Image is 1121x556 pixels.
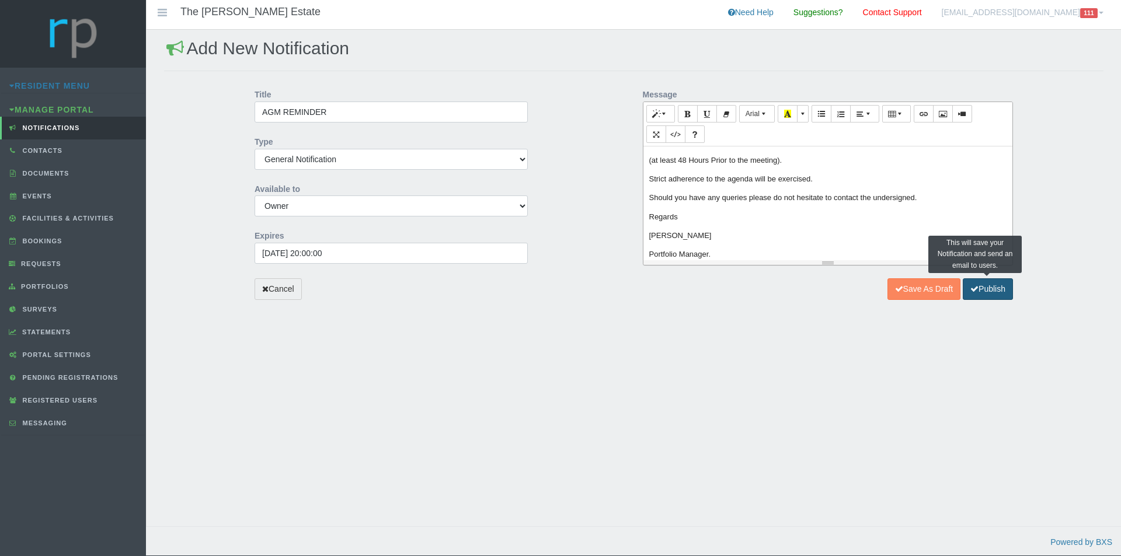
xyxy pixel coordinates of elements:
[255,84,271,102] label: Title
[649,229,1007,242] p: [PERSON_NAME]
[255,131,273,149] label: Type
[20,147,62,154] span: Contacts
[180,6,321,18] h4: The [PERSON_NAME] Estate
[9,81,90,90] a: Resident Menu
[18,260,61,267] span: Requests
[20,306,57,313] span: Surveys
[1080,8,1098,18] span: 111
[20,124,80,131] span: Notifications
[20,215,114,222] span: Facilities & Activities
[164,39,1103,58] h2: Add New Notification
[20,419,67,426] span: Messaging
[19,328,71,335] span: Statements
[255,179,300,196] label: Available to
[20,397,98,404] span: Registered Users
[746,110,760,118] span: Arial
[20,237,62,244] span: Bookings
[20,351,91,358] span: Portal Settings
[963,278,1013,300] button: Publish
[1050,537,1112,547] a: Powered by BXS
[887,278,961,300] button: Save As Draft
[649,173,1007,185] p: Strict adherence to the agenda will be exercised.
[255,225,284,243] label: Expires
[18,283,69,290] span: Portfolios
[9,105,94,114] a: Manage Portal
[255,278,302,300] a: Cancel
[649,154,1007,166] p: (at least 48 Hours Prior to the meeting).
[649,211,1007,223] p: Regards
[928,236,1022,274] div: This will save your Notification and send an email to users.
[649,191,1007,204] p: Should you have any queries please do not hesitate to contact the undersigned.
[20,193,52,200] span: Events
[649,248,1007,260] p: Portfolio Manager.
[20,374,119,381] span: Pending Registrations
[20,170,69,177] span: Documents
[643,84,677,102] label: Message
[739,105,775,123] button: Arial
